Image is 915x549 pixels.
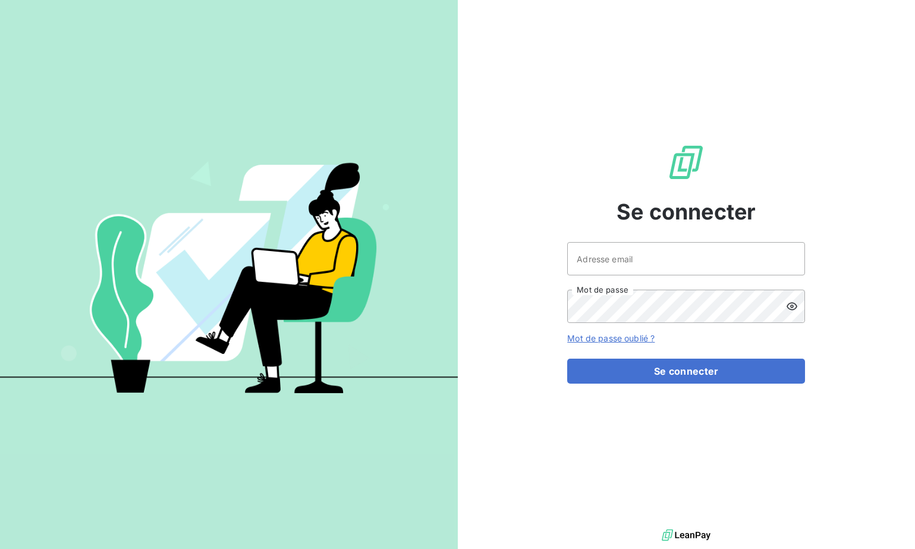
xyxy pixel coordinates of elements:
[567,359,805,384] button: Se connecter
[667,143,705,181] img: Logo LeanPay
[662,526,710,544] img: logo
[567,333,655,343] a: Mot de passe oublié ?
[617,196,756,228] span: Se connecter
[567,242,805,275] input: placeholder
